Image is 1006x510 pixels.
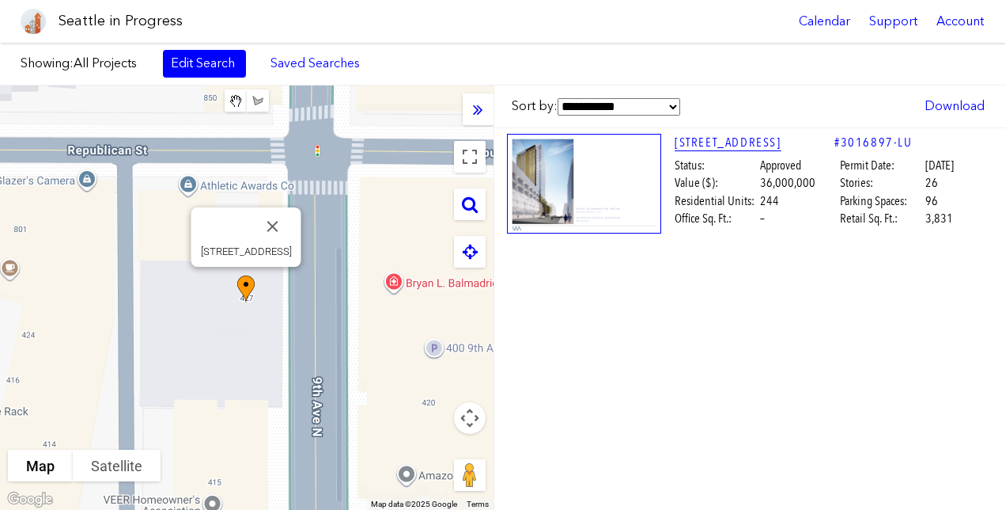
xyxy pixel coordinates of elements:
[467,500,489,508] a: Terms
[840,192,923,210] span: Parking Spaces:
[840,210,923,227] span: Retail Sq. Ft.:
[675,174,758,192] span: Value ($):
[834,134,913,151] a: #3016897-LU
[21,9,46,34] img: favicon-96x96.png
[760,157,801,174] span: Approved
[917,93,993,120] a: Download
[201,245,292,257] div: [STREET_ADDRESS]
[925,157,954,174] span: [DATE]
[925,192,938,210] span: 96
[163,50,246,77] a: Edit Search
[760,210,765,227] span: –
[74,55,137,70] span: All Projects
[925,210,953,227] span: 3,831
[760,192,779,210] span: 244
[262,50,369,77] a: Saved Searches
[73,450,161,481] button: Show satellite imagery
[4,489,56,510] a: Open this area in Google Maps (opens a new window)
[675,157,758,174] span: Status:
[507,134,661,234] img: 1.jpg
[225,89,247,112] button: Stop drawing
[59,11,183,31] h1: Seattle in Progress
[21,55,147,72] label: Showing:
[675,134,834,151] a: [STREET_ADDRESS]
[840,174,923,192] span: Stories:
[840,157,923,174] span: Permit Date:
[760,174,815,192] span: 36,000,000
[254,207,292,245] button: Close
[371,500,457,508] span: Map data ©2025 Google
[925,174,938,192] span: 26
[512,97,680,116] label: Sort by:
[454,459,486,491] button: Drag Pegman onto the map to open Street View
[454,141,486,173] button: Toggle fullscreen view
[675,192,758,210] span: Residential Units:
[454,402,486,434] button: Map camera controls
[4,489,56,510] img: Google
[8,450,73,481] button: Show street map
[247,89,269,112] button: Draw a shape
[675,210,758,227] span: Office Sq. Ft.:
[558,98,680,116] select: Sort by:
